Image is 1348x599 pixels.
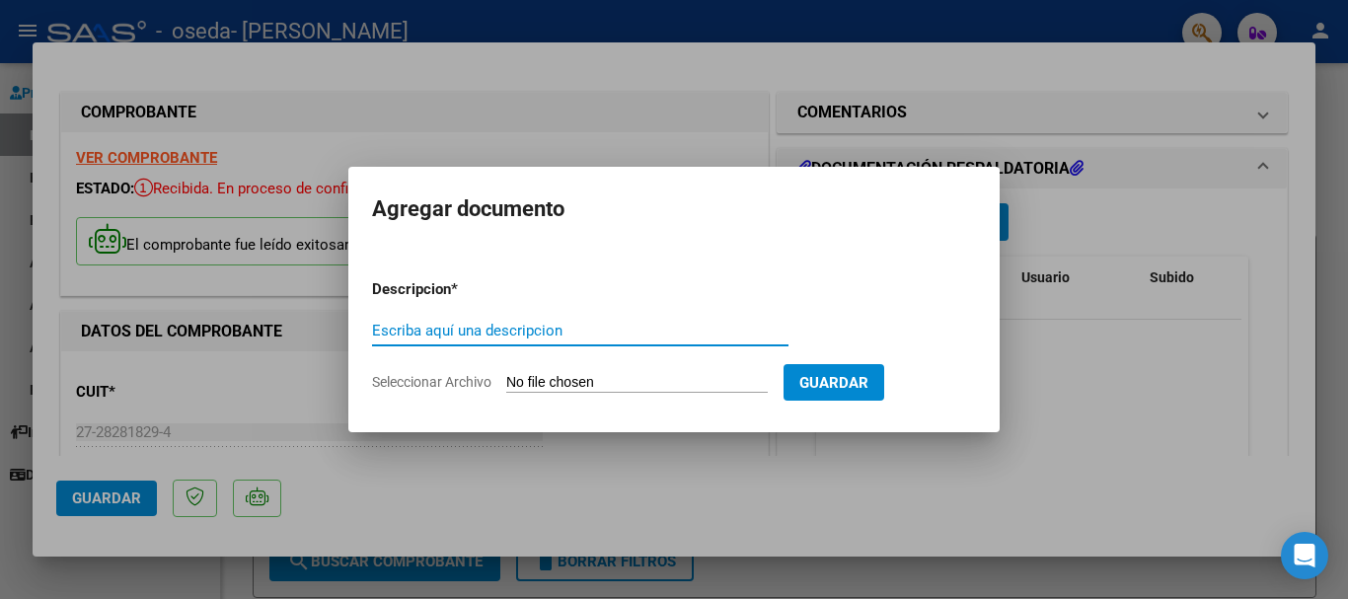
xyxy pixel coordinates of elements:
[1281,532,1328,579] div: Open Intercom Messenger
[784,364,884,401] button: Guardar
[372,374,491,390] span: Seleccionar Archivo
[372,190,976,228] h2: Agregar documento
[799,374,868,392] span: Guardar
[372,278,554,301] p: Descripcion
